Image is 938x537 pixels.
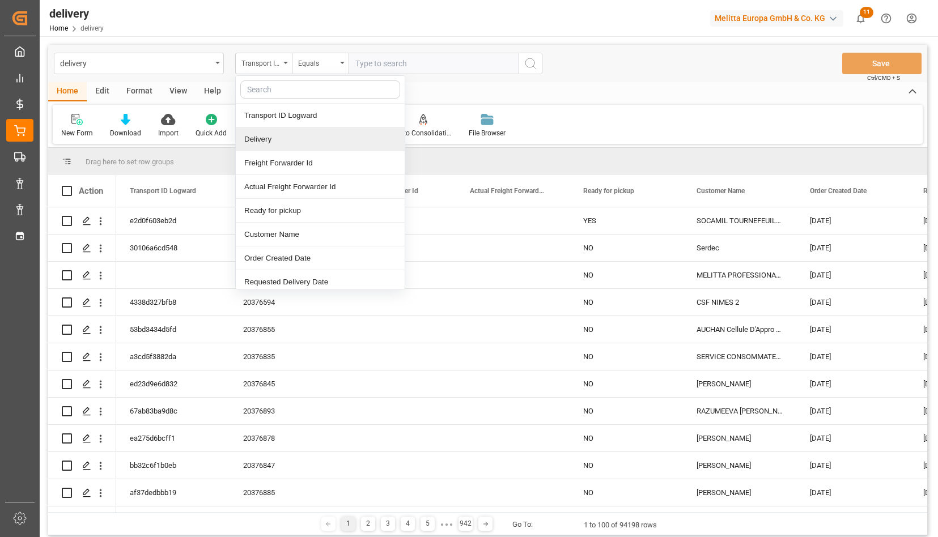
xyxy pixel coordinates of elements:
div: Serdec [683,235,796,261]
div: [DATE] [796,398,910,424]
div: Help [196,82,230,101]
span: 11 [860,7,873,18]
div: 20376835 [230,343,343,370]
div: [DATE] [796,506,910,533]
div: [PERSON_NAME] [683,506,796,533]
div: Press SPACE to select this row. [48,506,116,534]
div: [DATE] [796,425,910,451]
div: Press SPACE to select this row. [48,398,116,425]
div: 4338d327bfb8 [116,289,230,316]
div: [DATE] [796,316,910,343]
div: 67ab83ba9d8c [116,398,230,424]
div: 20376893 [230,398,343,424]
div: NO [570,425,683,451]
div: Ready for pickup [236,199,405,223]
div: 20376885 [230,479,343,506]
div: YES [570,207,683,234]
div: 53bd3434d5fd [116,316,230,343]
div: NO [570,506,683,533]
div: SERVICE CONSOMMATEURS [683,343,796,370]
div: NO [570,262,683,288]
span: Ctrl/CMD + S [867,74,900,82]
div: [DATE] [796,452,910,479]
div: Download [110,128,141,138]
div: Customer Name [236,223,405,246]
div: Import [158,128,179,138]
button: open menu [292,53,349,74]
div: 3 [381,517,395,531]
div: AUCHAN Cellule D'Appro PGC Est 1 [683,316,796,343]
button: close menu [235,53,292,74]
button: Save [842,53,922,74]
span: Ready for pickup [583,187,634,195]
div: 20376847 [230,452,343,479]
button: search button [519,53,542,74]
div: Requested Delivery Date [236,270,405,294]
div: NO [570,316,683,343]
div: [DATE] [796,370,910,397]
div: NO [570,235,683,261]
div: 20376886 [230,262,343,288]
div: [PERSON_NAME] [683,452,796,479]
div: [DATE] [796,262,910,288]
div: 2 [361,517,375,531]
button: show 11 new notifications [848,6,873,31]
div: 5 [421,517,435,531]
div: CSF NIMES 2 [683,289,796,316]
div: NO [570,370,683,397]
div: Edit [87,82,118,101]
div: View [161,82,196,101]
div: 942 [459,517,473,531]
div: ea275d6bcff1 [116,425,230,451]
span: Customer Name [697,187,745,195]
div: 1 [341,517,355,531]
div: delivery [60,56,211,70]
div: 20376855 [230,316,343,343]
div: Press SPACE to select this row. [48,289,116,316]
div: Press SPACE to select this row. [48,425,116,452]
button: open menu [54,53,224,74]
div: File Browser [469,128,506,138]
div: Press SPACE to select this row. [48,262,116,289]
div: [DATE] [796,207,910,234]
div: Transport ID Logward [236,104,405,127]
div: Press SPACE to select this row. [48,343,116,370]
div: SOCAMIL TOURNEFEUILLE [683,207,796,234]
div: 30106a6cd548 [116,235,230,261]
div: 20376846 [230,506,343,533]
div: [DATE] [796,235,910,261]
div: [PERSON_NAME] [683,425,796,451]
div: 4 [401,517,415,531]
div: Order Created Date [236,246,405,270]
div: Home [48,82,87,101]
div: Delivery [236,127,405,151]
div: ● ● ● [440,520,453,529]
a: Home [49,24,68,32]
div: NO [570,398,683,424]
div: 20376594 [230,289,343,316]
div: 20376845 [230,370,343,397]
div: a3cd5f3882da [116,343,230,370]
div: Press SPACE to select this row. [48,370,116,398]
div: Press SPACE to select this row. [48,479,116,506]
div: 20376790 [230,207,343,234]
div: Equals [298,56,337,69]
button: Help Center [873,6,899,31]
div: Melitta Europa GmbH & Co. KG [710,10,843,27]
span: Drag here to set row groups [86,157,174,166]
div: 9188f524b32f [116,506,230,533]
span: Order Created Date [810,187,867,195]
div: RAZUMEEVA [PERSON_NAME] [683,398,796,424]
div: [PERSON_NAME] [683,479,796,506]
button: Melitta Europa GmbH & Co. KG [710,7,848,29]
div: NO [570,479,683,506]
div: New Form [61,128,93,138]
div: Actual Freight Forwarder Id [236,175,405,199]
div: 1 to 100 of 94198 rows [584,519,657,531]
div: Format [118,82,161,101]
div: Press SPACE to select this row. [48,207,116,235]
div: af37dedbbb19 [116,479,230,506]
span: Transport ID Logward [130,187,196,195]
div: [DATE] [796,479,910,506]
div: 80002550 [230,235,343,261]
